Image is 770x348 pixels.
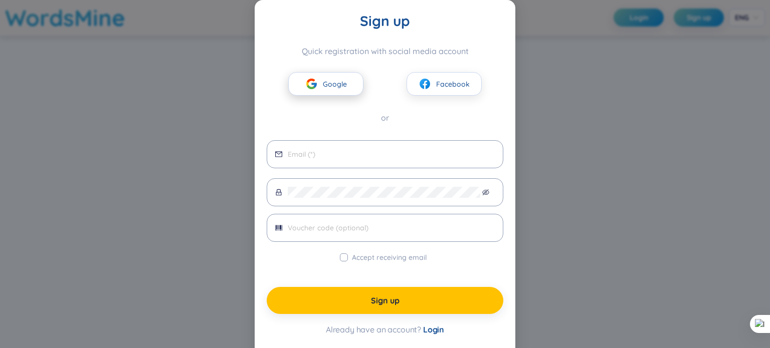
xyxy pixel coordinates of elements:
[288,222,495,233] input: Voucher code (optional)
[436,79,470,90] span: Facebook
[288,72,363,96] button: googleGoogle
[275,224,282,231] span: barcode
[275,189,282,196] span: lock
[423,324,444,334] span: Login
[267,46,503,56] div: Quick registration with social media account
[407,72,482,96] button: facebookFacebook
[419,78,431,90] img: facebook
[482,189,489,196] span: eye-invisible
[267,324,503,335] div: Already have an account?
[267,112,503,124] div: or
[371,295,400,306] span: Sign up
[323,79,347,90] span: Google
[288,149,495,160] input: Email (*)
[305,78,318,90] img: google
[267,12,503,30] div: Sign up
[267,287,503,314] button: Sign up
[348,252,431,263] span: Accept receiving email
[275,151,282,158] span: mail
